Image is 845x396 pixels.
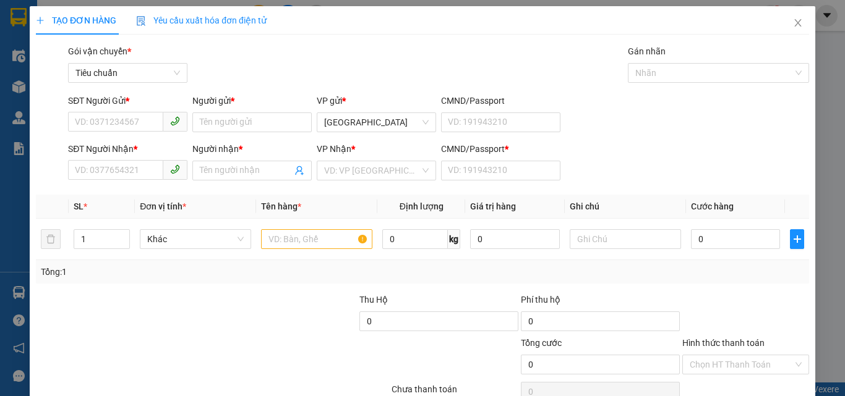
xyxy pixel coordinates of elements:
[41,229,61,249] button: delete
[36,15,116,25] span: TẠO ĐƠN HÀNG
[441,142,560,156] div: CMND/Passport
[317,94,436,107] div: VP gửi
[448,229,460,249] span: kg
[791,234,804,244] span: plus
[136,16,146,26] img: icon
[68,142,187,156] div: SĐT Người Nhận
[359,295,387,305] span: Thu Hộ
[170,164,180,174] span: phone
[294,166,304,175] span: user-add
[170,116,180,126] span: phone
[324,113,429,132] span: Phú Lâm
[140,201,186,211] span: Đơn vị tính
[399,201,443,211] span: Định lượng
[565,195,686,219] th: Ghi chú
[470,229,559,249] input: 0
[521,338,562,348] span: Tổng cước
[36,16,45,25] span: plus
[192,142,312,156] div: Người nhận
[441,94,560,107] div: CMND/Passport
[261,201,301,211] span: Tên hàng
[75,64,180,82] span: Tiêu chuẩn
[192,94,312,107] div: Người gửi
[147,230,244,248] span: Khác
[68,46,131,56] span: Gói vận chuyển
[682,338,765,348] label: Hình thức thanh toán
[470,201,516,211] span: Giá trị hàng
[570,229,681,249] input: Ghi Chú
[793,18,803,28] span: close
[136,15,267,25] span: Yêu cầu xuất hóa đơn điện tử
[68,94,187,107] div: SĐT Người Gửi
[781,6,815,41] button: Close
[74,201,84,211] span: SL
[261,229,372,249] input: VD: Bàn, Ghế
[317,144,351,154] span: VP Nhận
[628,46,666,56] label: Gán nhãn
[521,293,680,311] div: Phí thu hộ
[41,265,327,279] div: Tổng: 1
[691,201,734,211] span: Cước hàng
[790,229,804,249] button: plus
